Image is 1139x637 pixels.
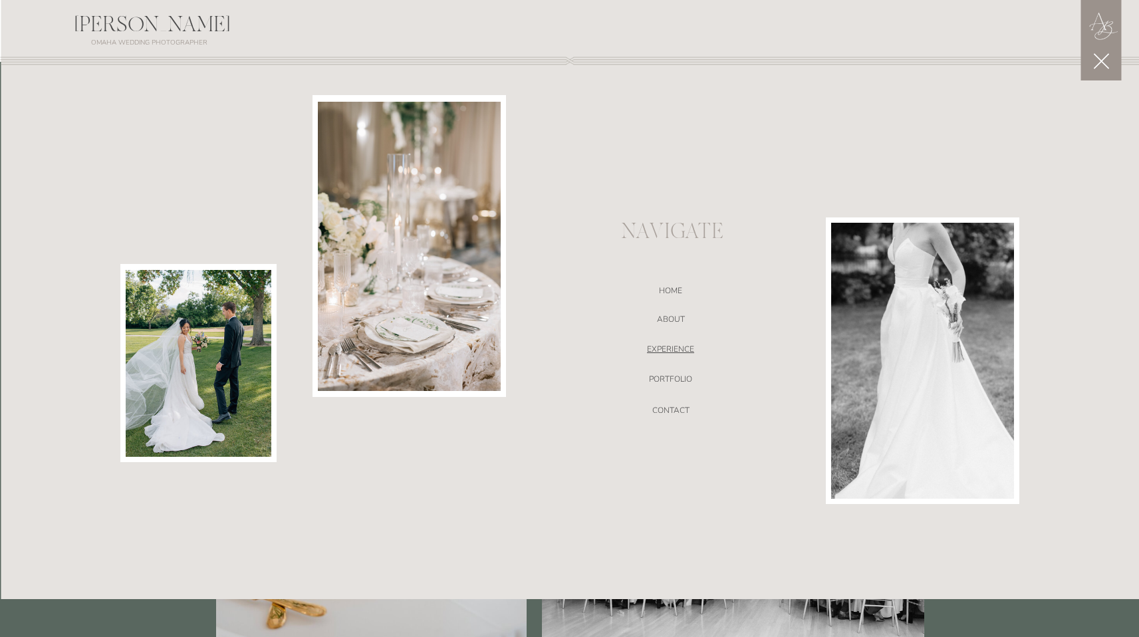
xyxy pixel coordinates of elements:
a: EXPERIENCE [530,344,812,358]
div: [PERSON_NAME] [1,15,305,43]
a: portfolio [530,374,812,388]
p: NAVIGATE [621,223,721,243]
a: ABOUT [530,315,812,328]
a: HOME [530,286,812,299]
a: CONTACT [530,406,812,419]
